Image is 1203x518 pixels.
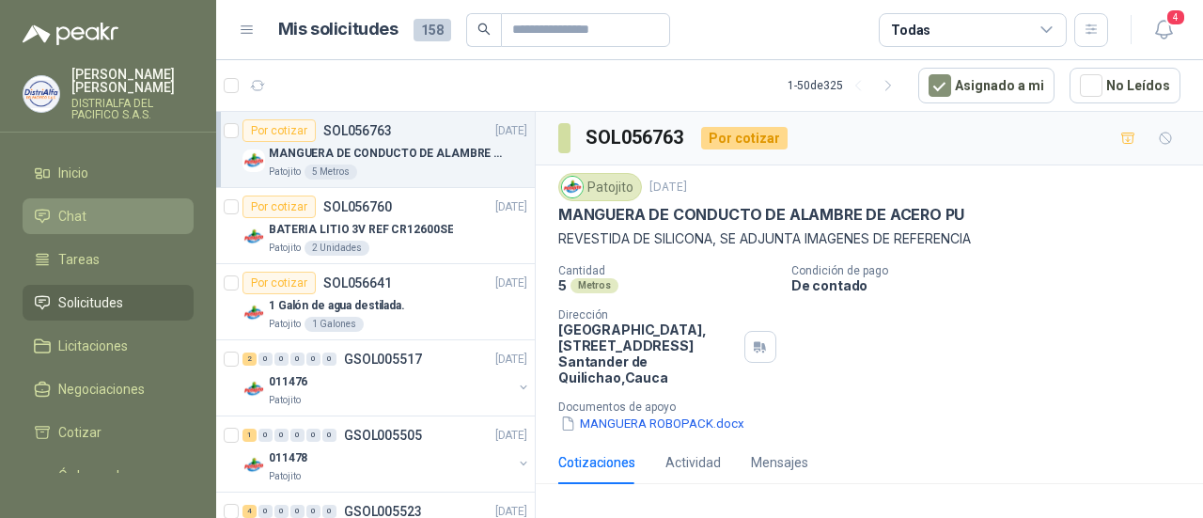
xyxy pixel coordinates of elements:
[1147,13,1180,47] button: 4
[269,317,301,332] p: Patojito
[558,205,964,225] p: MANGUERA DE CONDUCTO DE ALAMBRE DE ACERO PU
[558,452,635,473] div: Cotizaciones
[71,68,194,94] p: [PERSON_NAME] [PERSON_NAME]
[344,505,422,518] p: GSOL005523
[701,127,788,149] div: Por cotizar
[242,226,265,248] img: Company Logo
[322,429,336,442] div: 0
[242,429,257,442] div: 1
[58,292,123,313] span: Solicitudes
[665,452,721,473] div: Actividad
[344,353,422,366] p: GSOL005517
[258,505,273,518] div: 0
[558,264,776,277] p: Cantidad
[791,264,1195,277] p: Condición de pago
[242,454,265,477] img: Company Logo
[242,302,265,324] img: Company Logo
[477,23,491,36] span: search
[23,458,194,514] a: Órdenes de Compra
[495,351,527,369] p: [DATE]
[558,414,746,433] button: MANGUERA ROBOPACK.docx
[570,278,618,293] div: Metros
[216,188,535,264] a: Por cotizarSOL056760[DATE] Company LogoBATERIA LITIO 3V REF CR12600SEPatojito2 Unidades
[242,505,257,518] div: 4
[788,71,903,101] div: 1 - 50 de 325
[23,23,118,45] img: Logo peakr
[558,228,1180,249] p: REVESTIDA DE SILICONA, SE ADJUNTA IMAGENES DE REFERENCIA
[322,353,336,366] div: 0
[290,353,305,366] div: 0
[290,429,305,442] div: 0
[23,371,194,407] a: Negociaciones
[216,264,535,340] a: Por cotizarSOL056641[DATE] Company Logo1 Galón de agua destilada.Patojito1 Galones
[269,241,301,256] p: Patojito
[23,328,194,364] a: Licitaciones
[23,198,194,234] a: Chat
[23,415,194,450] a: Cotizar
[71,98,194,120] p: DISTRIALFA DEL PACIFICO S.A.S.
[216,112,535,188] a: Por cotizarSOL056763[DATE] Company LogoMANGUERA DE CONDUCTO DE ALAMBRE DE ACERO PUPatojito5 Metros
[23,242,194,277] a: Tareas
[58,249,100,270] span: Tareas
[1165,8,1186,26] span: 4
[278,16,398,43] h1: Mis solicitudes
[58,379,145,400] span: Negociaciones
[269,469,301,484] p: Patojito
[306,505,320,518] div: 0
[323,124,392,137] p: SOL056763
[1070,68,1180,103] button: No Leídos
[306,353,320,366] div: 0
[242,149,265,172] img: Company Logo
[269,373,307,391] p: 011476
[269,221,453,239] p: BATERIA LITIO 3V REF CR12600SE
[558,173,642,201] div: Patojito
[269,393,301,408] p: Patojito
[23,76,59,112] img: Company Logo
[305,317,364,332] div: 1 Galones
[344,429,422,442] p: GSOL005505
[274,353,289,366] div: 0
[242,353,257,366] div: 2
[258,353,273,366] div: 0
[58,465,176,507] span: Órdenes de Compra
[323,276,392,290] p: SOL056641
[322,505,336,518] div: 0
[269,449,307,467] p: 011478
[305,241,369,256] div: 2 Unidades
[918,68,1055,103] button: Asignado a mi
[306,429,320,442] div: 0
[242,196,316,218] div: Por cotizar
[495,427,527,445] p: [DATE]
[562,177,583,197] img: Company Logo
[274,429,289,442] div: 0
[258,429,273,442] div: 0
[269,145,503,163] p: MANGUERA DE CONDUCTO DE ALAMBRE DE ACERO PU
[558,277,567,293] p: 5
[274,505,289,518] div: 0
[242,272,316,294] div: Por cotizar
[891,20,930,40] div: Todas
[269,297,405,315] p: 1 Galón de agua destilada.
[495,275,527,292] p: [DATE]
[323,200,392,213] p: SOL056760
[495,122,527,140] p: [DATE]
[58,163,88,183] span: Inicio
[58,336,128,356] span: Licitaciones
[242,119,316,142] div: Por cotizar
[23,285,194,321] a: Solicitudes
[558,322,737,385] p: [GEOGRAPHIC_DATA], [STREET_ADDRESS] Santander de Quilichao , Cauca
[290,505,305,518] div: 0
[58,206,86,227] span: Chat
[414,19,451,41] span: 158
[586,123,686,152] h3: SOL056763
[305,165,357,180] div: 5 Metros
[649,179,687,196] p: [DATE]
[242,378,265,400] img: Company Logo
[791,277,1195,293] p: De contado
[495,198,527,216] p: [DATE]
[558,308,737,322] p: Dirección
[751,452,808,473] div: Mensajes
[23,155,194,191] a: Inicio
[242,348,531,408] a: 2 0 0 0 0 0 GSOL005517[DATE] Company Logo011476Patojito
[242,424,531,484] a: 1 0 0 0 0 0 GSOL005505[DATE] Company Logo011478Patojito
